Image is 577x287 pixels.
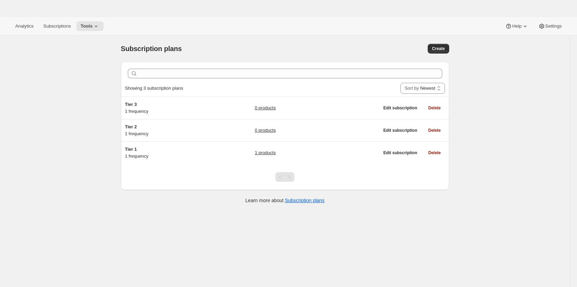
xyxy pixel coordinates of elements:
[424,103,445,113] button: Delete
[428,44,449,53] button: Create
[43,23,71,29] span: Subscriptions
[383,128,417,133] span: Edit subscription
[125,146,211,160] div: 1 frequency
[39,21,75,31] button: Subscriptions
[125,147,137,152] span: Tier 1
[125,123,211,137] div: 1 frequency
[554,257,570,273] iframe: Intercom live chat
[125,102,137,107] span: Tier 3
[125,86,183,91] span: Showing 3 subscription plans
[15,23,34,29] span: Analytics
[432,46,445,51] span: Create
[545,23,562,29] span: Settings
[428,128,441,133] span: Delete
[383,105,417,111] span: Edit subscription
[379,148,421,158] button: Edit subscription
[383,150,417,156] span: Edit subscription
[125,124,137,129] span: Tier 2
[255,105,276,111] a: 0 products
[379,126,421,135] button: Edit subscription
[534,21,566,31] button: Settings
[512,23,521,29] span: Help
[245,197,324,204] p: Learn more about
[428,150,441,156] span: Delete
[501,21,532,31] button: Help
[285,198,324,203] a: Subscription plans
[379,103,421,113] button: Edit subscription
[76,21,104,31] button: Tools
[121,45,182,52] span: Subscription plans
[424,126,445,135] button: Delete
[275,172,294,182] nav: Pagination
[424,148,445,158] button: Delete
[255,127,276,134] a: 0 products
[428,105,441,111] span: Delete
[81,23,93,29] span: Tools
[125,101,211,115] div: 1 frequency
[11,21,38,31] button: Analytics
[255,149,276,156] a: 1 products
